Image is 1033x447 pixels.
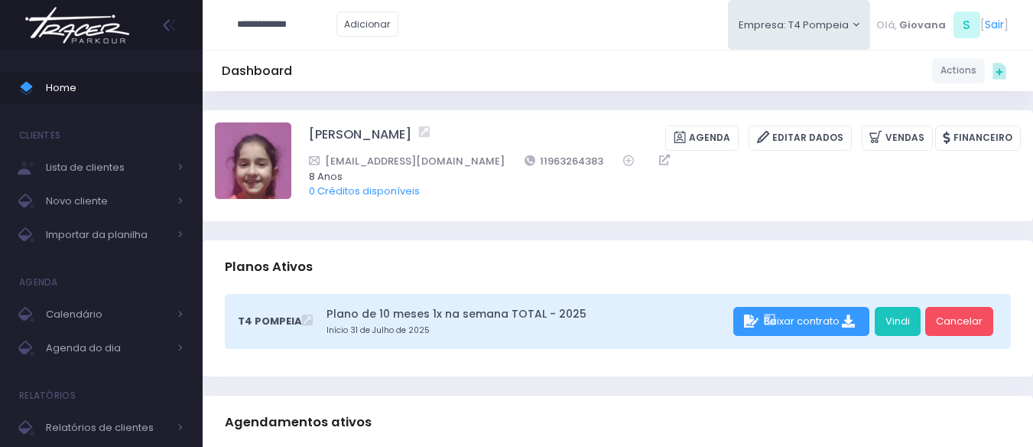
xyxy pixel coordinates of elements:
[749,126,852,151] a: Editar Dados
[238,314,302,329] span: T4 Pompeia
[899,18,946,33] span: Giovana
[225,400,372,444] h3: Agendamentos ativos
[46,338,168,358] span: Agenda do dia
[46,158,168,178] span: Lista de clientes
[225,245,313,289] h3: Planos Ativos
[665,126,739,151] a: Agenda
[19,267,58,298] h4: Agenda
[326,306,728,322] a: Plano de 10 meses 1x na semana TOTAL - 2025
[953,11,980,38] span: S
[870,8,1014,42] div: [ ]
[336,11,399,37] a: Adicionar
[925,307,993,336] a: Cancelar
[309,153,505,169] a: [EMAIL_ADDRESS][DOMAIN_NAME]
[862,126,933,151] a: Vendas
[46,78,184,98] span: Home
[215,122,291,199] img: Helena Mendonça Calaf
[46,191,168,211] span: Novo cliente
[309,126,411,151] a: [PERSON_NAME]
[733,307,869,336] div: Baixar contrato
[932,58,985,83] a: Actions
[326,325,728,337] small: Início 31 de Julho de 2025
[222,64,292,79] h5: Dashboard
[309,169,1001,184] span: 8 Anos
[875,307,921,336] a: Vindi
[876,18,897,33] span: Olá,
[525,153,604,169] a: 11963264383
[46,418,168,438] span: Relatórios de clientes
[46,225,168,245] span: Importar da planilha
[46,305,168,325] span: Calendário
[19,380,76,411] h4: Relatórios
[935,126,1021,151] a: Financeiro
[985,17,1004,33] a: Sair
[19,120,60,151] h4: Clientes
[309,184,420,198] a: 0 Créditos disponíveis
